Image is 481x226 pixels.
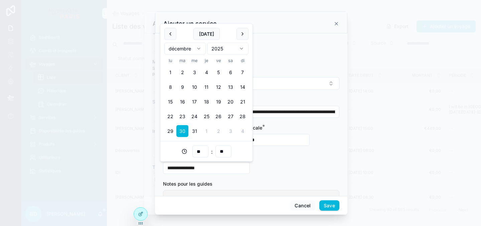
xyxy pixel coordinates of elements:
[236,81,249,93] button: dimanche 14 décembre 2025
[164,125,176,137] button: lundi 29 décembre 2025
[236,57,249,64] th: dimanche
[176,110,188,123] button: mardi 23 décembre 2025
[236,110,249,123] button: dimanche 28 décembre 2025
[176,81,188,93] button: mardi 9 décembre 2025
[236,125,249,137] button: dimanche 4 janvier 2026
[188,66,200,78] button: mercredi 3 décembre 2025
[224,125,236,137] button: samedi 3 janvier 2026
[164,66,176,78] button: lundi 1 décembre 2025
[164,110,176,123] button: lundi 22 décembre 2025
[188,125,200,137] button: mercredi 31 décembre 2025
[164,57,249,137] table: décembre 2025
[212,81,224,93] button: vendredi 12 décembre 2025
[212,125,224,137] button: vendredi 2 janvier 2026
[212,110,224,123] button: vendredi 26 décembre 2025
[200,125,212,137] button: jeudi 1 janvier 2026
[176,96,188,108] button: mardi 16 décembre 2025
[224,110,236,123] button: samedi 27 décembre 2025
[236,66,249,78] button: dimanche 7 décembre 2025
[163,20,217,28] h3: Ajouter un service
[200,81,212,93] button: jeudi 11 décembre 2025
[188,110,200,123] button: mercredi 24 décembre 2025
[193,28,220,40] button: [DATE]
[164,146,249,158] div: :
[164,57,176,64] th: lundi
[236,96,249,108] button: dimanche 21 décembre 2025
[200,66,212,78] button: jeudi 4 décembre 2025
[200,57,212,64] th: jeudi
[224,81,236,93] button: samedi 13 décembre 2025
[200,96,212,108] button: jeudi 18 décembre 2025
[188,57,200,64] th: mercredi
[224,96,236,108] button: samedi 20 décembre 2025
[164,96,176,108] button: lundi 15 décembre 2025
[176,125,188,137] button: mardi 30 décembre 2025, selected
[319,200,339,211] button: Save
[224,66,236,78] button: samedi 6 décembre 2025
[176,57,188,64] th: mardi
[176,66,188,78] button: mardi 2 décembre 2025
[200,110,212,123] button: jeudi 25 décembre 2025
[224,57,236,64] th: samedi
[212,66,224,78] button: vendredi 5 décembre 2025
[163,181,212,187] span: Notes pour les guides
[188,81,200,93] button: mercredi 10 décembre 2025
[290,200,315,211] button: Cancel
[164,81,176,93] button: lundi 8 décembre 2025
[188,96,200,108] button: mercredi 17 décembre 2025
[212,96,224,108] button: vendredi 19 décembre 2025
[212,57,224,64] th: vendredi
